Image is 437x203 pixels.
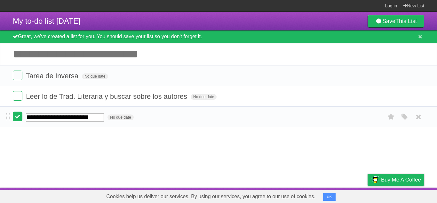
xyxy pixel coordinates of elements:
label: Done [13,91,22,101]
label: Star task [385,112,397,122]
span: No due date [107,114,133,120]
span: Cookies help us deliver our services. By using our services, you agree to our use of cookies. [100,190,322,203]
a: Privacy [359,189,376,201]
span: No due date [191,94,217,100]
label: Done [13,71,22,80]
span: No due date [82,73,108,79]
span: Tarea de Inversa [26,72,80,80]
a: About [282,189,296,201]
span: Buy me a coffee [381,174,421,185]
label: Done [13,112,22,121]
b: This List [395,18,417,24]
a: Developers [304,189,330,201]
a: Suggest a feature [384,189,424,201]
button: OK [323,193,336,201]
a: Buy me a coffee [368,174,424,186]
span: Leer lo de Trad. Literaria y buscar sobre los autores [26,92,189,100]
img: Buy me a coffee [371,174,379,185]
span: My to-do list [DATE] [13,17,81,25]
a: SaveThis List [368,15,424,28]
a: Terms [338,189,352,201]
